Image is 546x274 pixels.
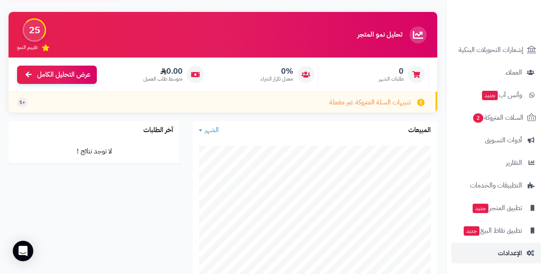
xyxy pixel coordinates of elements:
[459,44,523,56] span: إشعارات التحويلات البنكية
[451,130,541,150] a: أدوات التسويق
[261,66,293,76] span: 0%
[451,62,541,83] a: العملاء
[472,202,522,214] span: تطبيق المتجر
[143,66,183,76] span: 0.00
[143,127,173,134] h3: آخر الطلبات
[451,107,541,128] a: السلات المتروكة2
[505,66,522,78] span: العملاء
[17,66,97,84] a: عرض التحليل الكامل
[472,112,523,124] span: السلات المتروكة
[451,85,541,105] a: وآتس آبجديد
[357,31,402,39] h3: تحليل نمو المتجر
[485,134,522,146] span: أدوات التسويق
[498,247,522,259] span: الإعدادات
[481,89,522,101] span: وآتس آب
[205,125,219,135] span: الشهر
[470,179,522,191] span: التطبيقات والخدمات
[451,220,541,241] a: تطبيق نقاط البيعجديد
[199,125,219,135] a: الشهر
[463,225,522,237] span: تطبيق نقاط البيع
[451,198,541,218] a: تطبيق المتجرجديد
[17,44,38,51] span: تقييم النمو
[379,66,404,76] span: 0
[261,75,293,83] span: معدل تكرار الشراء
[37,70,90,80] span: عرض التحليل الكامل
[506,157,522,169] span: التقارير
[451,243,541,263] a: الإعدادات
[9,140,180,163] td: لا توجد نتائج !
[13,241,33,261] div: Open Intercom Messenger
[329,98,411,107] span: تنبيهات السلة المتروكة غير مفعلة
[143,75,183,83] span: متوسط طلب العميل
[408,127,431,134] h3: المبيعات
[482,91,498,100] span: جديد
[473,204,488,213] span: جديد
[464,226,479,236] span: جديد
[451,175,541,196] a: التطبيقات والخدمات
[451,153,541,173] a: التقارير
[451,40,541,60] a: إشعارات التحويلات البنكية
[19,99,25,106] span: +1
[379,75,404,83] span: طلبات الشهر
[473,113,483,123] span: 2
